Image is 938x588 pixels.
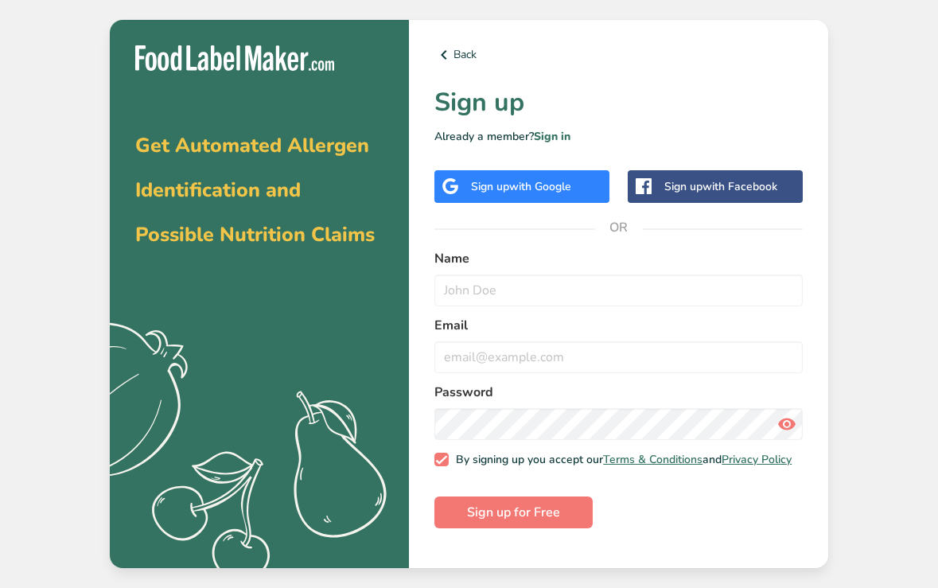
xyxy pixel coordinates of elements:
[471,178,571,195] div: Sign up
[434,341,803,373] input: email@example.com
[722,452,792,467] a: Privacy Policy
[434,84,803,122] h1: Sign up
[534,129,570,144] a: Sign in
[135,45,334,72] img: Food Label Maker
[135,132,375,248] span: Get Automated Allergen Identification and Possible Nutrition Claims
[434,383,803,402] label: Password
[509,179,571,194] span: with Google
[434,128,803,145] p: Already a member?
[595,204,643,251] span: OR
[467,503,560,522] span: Sign up for Free
[603,452,703,467] a: Terms & Conditions
[434,316,803,335] label: Email
[449,453,792,467] span: By signing up you accept our and
[434,275,803,306] input: John Doe
[703,179,777,194] span: with Facebook
[664,178,777,195] div: Sign up
[434,249,803,268] label: Name
[434,496,593,528] button: Sign up for Free
[434,45,803,64] a: Back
